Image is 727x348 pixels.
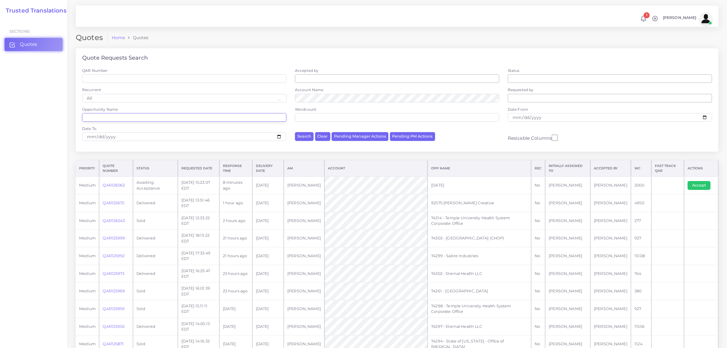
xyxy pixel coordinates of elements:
td: Sold [133,283,178,300]
td: [DATE] 16:01:39 EDT [178,283,219,300]
td: No [531,212,545,230]
h4: Quote Requests Search [82,55,148,61]
td: Delivered [133,194,178,212]
td: 74314 - Temple University Health System Corporate Office [428,212,531,230]
th: Priority [76,161,99,176]
td: 23 hours ago [219,283,252,300]
span: medium [79,324,96,329]
td: [DATE] [252,230,284,247]
button: Accept [688,181,711,190]
a: QAR126043 [103,218,125,223]
td: No [531,247,545,265]
td: 2000 [631,176,652,194]
td: [PERSON_NAME] [590,230,631,247]
td: [PERSON_NAME] [545,265,591,283]
td: [PERSON_NAME] [590,265,631,283]
span: medium [79,342,96,346]
td: [PERSON_NAME] [590,300,631,318]
td: [PERSON_NAME] [545,300,591,318]
th: Opp Name [428,161,531,176]
td: [PERSON_NAME] [284,283,324,300]
td: [DATE] 14:05:13 EDT [178,318,219,335]
th: Requested Date [178,161,219,176]
td: [PERSON_NAME] [284,176,324,194]
a: QAR125973 [103,271,124,276]
td: Delivered [133,318,178,335]
h2: Quotes [76,33,107,42]
td: 277 [631,212,652,230]
a: Home [112,35,125,41]
button: Search [295,132,314,141]
th: Status [133,161,178,176]
td: Sold [133,300,178,318]
td: [PERSON_NAME] [545,194,591,212]
td: 380 [631,283,652,300]
td: [DATE] [252,318,284,335]
td: No [531,176,545,194]
td: Delivered [133,265,178,283]
td: [PERSON_NAME] [590,247,631,265]
label: Date From [508,107,528,112]
td: 92575 [PERSON_NAME] Creative [428,194,531,212]
td: [DATE] [252,176,284,194]
td: Sold [133,212,178,230]
span: medium [79,254,96,258]
td: 21 hours ago [219,230,252,247]
td: [PERSON_NAME] [590,283,631,300]
a: [PERSON_NAME]avatar [660,13,714,25]
td: [DATE] 17:33:49 EDT [178,247,219,265]
td: [PERSON_NAME] [545,176,591,194]
td: No [531,300,545,318]
td: [DATE] [219,300,252,318]
a: Accept [688,183,715,187]
td: [PERSON_NAME] [284,247,324,265]
td: [DATE] [252,283,284,300]
th: AM [284,161,324,176]
td: [PERSON_NAME] [590,176,631,194]
td: [PERSON_NAME] [545,318,591,335]
span: medium [79,183,96,187]
td: 8 minutes ago [219,176,252,194]
span: medium [79,236,96,240]
td: 11556 [631,318,652,335]
th: Initially Assigned to [545,161,591,176]
td: Delivered [133,230,178,247]
a: 1 [638,16,649,22]
td: [DATE] 15:11:11 EDT [178,300,219,318]
span: Sections [9,29,30,34]
td: [DATE] [252,265,284,283]
td: 74298 - Temple University Health System Corporate Office [428,300,531,318]
a: QAR125675 [103,201,124,205]
label: Status [508,68,520,73]
img: avatar [700,13,712,25]
th: Fast Track QAR [652,161,684,176]
a: Trusted Translations [2,7,67,14]
td: 744 [631,265,652,283]
td: [PERSON_NAME] [545,212,591,230]
td: Awaiting Acceptance [133,176,178,194]
td: 927 [631,300,652,318]
th: Quote Number [99,161,133,176]
td: No [531,283,545,300]
td: [DATE] 12:33:22 EDT [178,212,219,230]
span: medium [79,289,96,293]
label: Accepted by [295,68,319,73]
td: No [531,230,545,247]
td: No [531,265,545,283]
td: [DATE] [428,176,531,194]
td: [PERSON_NAME] [545,247,591,265]
td: No [531,318,545,335]
label: QAR Number [82,68,107,73]
td: 74303 - [GEOGRAPHIC_DATA] (CHOP) [428,230,531,247]
input: Resizable Columns [552,134,558,142]
td: [PERSON_NAME] [284,265,324,283]
a: QAR125969 [103,289,125,293]
label: Resizable Columns [508,134,558,142]
label: Date To [82,126,96,131]
th: Response Time [219,161,252,176]
a: QAR125999 [103,236,125,240]
td: Delivered [133,247,178,265]
td: 74299 - Sabre Industries [428,247,531,265]
td: 15108 [631,247,652,265]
